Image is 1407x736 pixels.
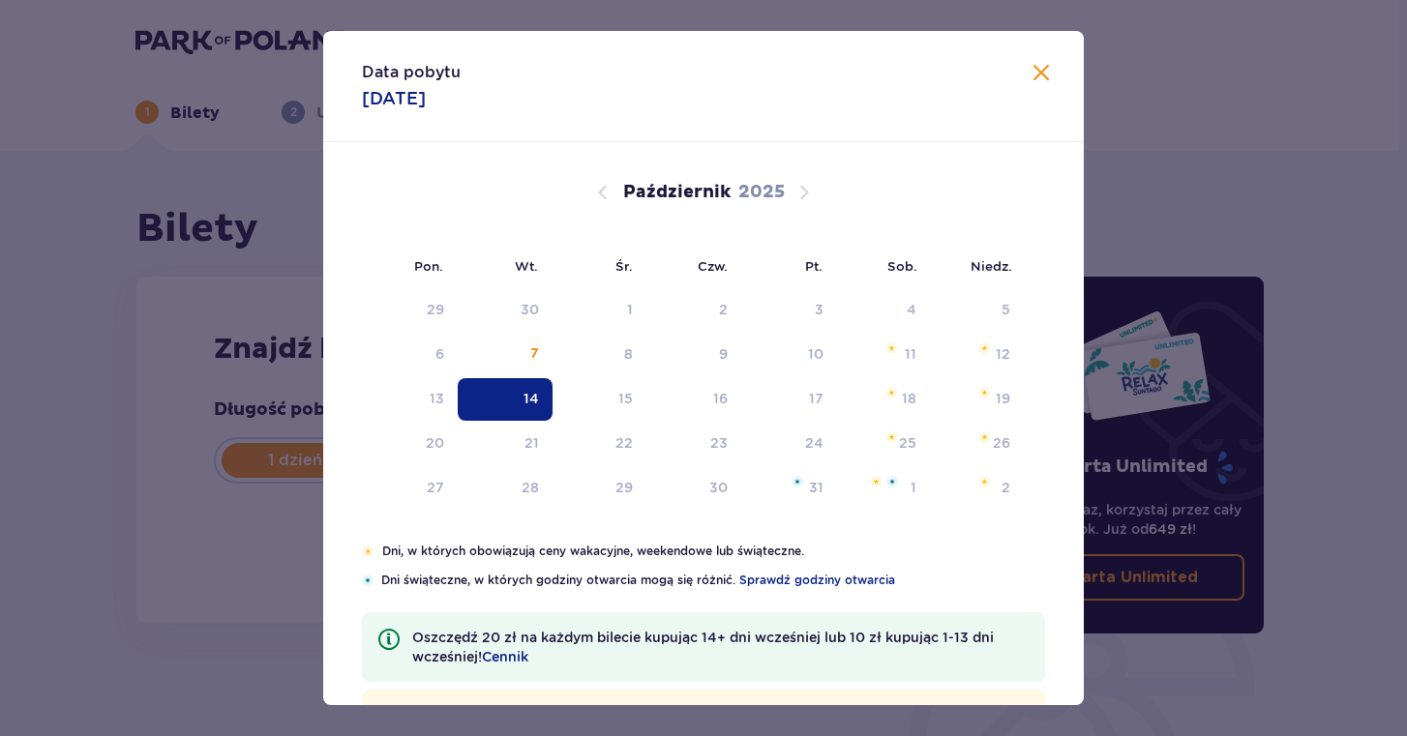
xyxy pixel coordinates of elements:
div: 15 [618,389,633,408]
div: 11 [905,344,916,364]
button: Zamknij [1030,62,1053,86]
td: sobota, 18 października 2025 [837,378,931,421]
td: niedziela, 26 października 2025 [930,423,1024,465]
img: Pomarańczowa gwiazdka [362,545,374,557]
img: Pomarańczowa gwiazdka [885,342,898,354]
td: środa, 29 października 2025 [553,467,646,510]
img: Niebieska gwiazdka [792,476,803,487]
img: Pomarańczowa gwiazdka [885,387,898,398]
p: Dni, w których obowiązują ceny wakacyjne, weekendowe lub świąteczne. [382,543,1045,560]
td: piątek, 31 października 2025 [741,467,837,510]
td: czwartek, 9 października 2025 [646,334,742,376]
td: sobota, 25 października 2025 [837,423,931,465]
div: 19 [996,389,1010,408]
div: 30 [521,300,539,319]
div: 21 [524,433,539,453]
div: 6 [435,344,444,364]
img: Niebieska gwiazdka [886,476,898,487]
div: 23 [710,433,728,453]
small: Pon. [414,258,443,274]
td: środa, 8 października 2025 [553,334,646,376]
td: czwartek, 16 października 2025 [646,378,742,421]
td: poniedziałek, 27 października 2025 [362,467,458,510]
img: Pomarańczowa gwiazdka [870,476,883,487]
td: czwartek, 30 października 2025 [646,467,742,510]
div: 13 [430,389,444,408]
p: Październik [623,181,731,204]
img: Pomarańczowa gwiazdka [978,431,991,443]
td: wtorek, 28 października 2025 [458,467,554,510]
td: niedziela, 2 listopada 2025 [930,467,1024,510]
button: Następny miesiąc [793,181,816,204]
img: Pomarańczowa gwiazdka [978,387,991,398]
div: 8 [624,344,633,364]
div: 16 [713,389,728,408]
a: Sprawdź godziny otwarcia [739,572,895,589]
img: Pomarańczowa gwiazdka [885,431,898,443]
div: 14 [524,389,539,408]
div: 17 [809,389,823,408]
small: Pt. [805,258,823,274]
td: sobota, 11 października 2025 [837,334,931,376]
p: Dni świąteczne, w których godziny otwarcia mogą się różnić. [381,572,1045,589]
td: środa, 22 października 2025 [553,423,646,465]
button: Poprzedni miesiąc [591,181,614,204]
small: Wt. [515,258,538,274]
td: Data niedostępna. poniedziałek, 29 września 2025 [362,289,458,332]
div: 3 [815,300,823,319]
td: poniedziałek, 20 października 2025 [362,423,458,465]
td: Data niedostępna. niedziela, 5 października 2025 [930,289,1024,332]
td: czwartek, 23 października 2025 [646,423,742,465]
div: 1 [911,478,916,497]
small: Niedz. [971,258,1012,274]
td: Data niedostępna. czwartek, 2 października 2025 [646,289,742,332]
div: 25 [899,433,916,453]
small: Śr. [615,258,633,274]
p: Oszczędź 20 zł na każdym bilecie kupując 14+ dni wcześniej lub 10 zł kupując 1-13 dni wcześniej! [412,628,1030,666]
td: Data niedostępna. wtorek, 30 września 2025 [458,289,554,332]
td: Data niedostępna. sobota, 4 października 2025 [837,289,931,332]
td: piątek, 10 października 2025 [741,334,837,376]
div: 26 [993,433,1010,453]
p: [DATE] [362,87,426,110]
p: 2025 [738,181,785,204]
div: 27 [427,478,444,497]
td: wtorek, 21 października 2025 [458,423,554,465]
td: środa, 15 października 2025 [553,378,646,421]
td: sobota, 1 listopada 2025 [837,467,931,510]
img: Niebieska gwiazdka [362,574,374,586]
div: 29 [615,478,633,497]
div: 7 [530,344,539,364]
small: Sob. [887,258,917,274]
td: Data niedostępna. piątek, 3 października 2025 [741,289,837,332]
a: Cennik [482,647,528,666]
img: Pomarańczowa gwiazdka [978,342,991,354]
div: 1 [627,300,633,319]
td: wtorek, 7 października 2025 [458,334,554,376]
td: niedziela, 12 października 2025 [930,334,1024,376]
div: 20 [426,433,444,453]
td: piątek, 24 października 2025 [741,423,837,465]
div: 2 [1002,478,1010,497]
div: 24 [805,433,823,453]
img: Pomarańczowa gwiazdka [978,476,991,487]
div: 31 [809,478,823,497]
div: 9 [719,344,728,364]
div: 5 [1002,300,1010,319]
td: Data niedostępna. środa, 1 października 2025 [553,289,646,332]
div: 4 [907,300,916,319]
small: Czw. [698,258,728,274]
td: piątek, 17 października 2025 [741,378,837,421]
td: poniedziałek, 13 października 2025 [362,378,458,421]
div: 22 [615,433,633,453]
div: 18 [902,389,916,408]
div: 29 [427,300,444,319]
div: 30 [709,478,728,497]
td: Data niedostępna. poniedziałek, 6 października 2025 [362,334,458,376]
p: Data pobytu [362,62,461,83]
div: 12 [996,344,1010,364]
div: 2 [719,300,728,319]
td: Data zaznaczona. wtorek, 14 października 2025 [458,378,554,421]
